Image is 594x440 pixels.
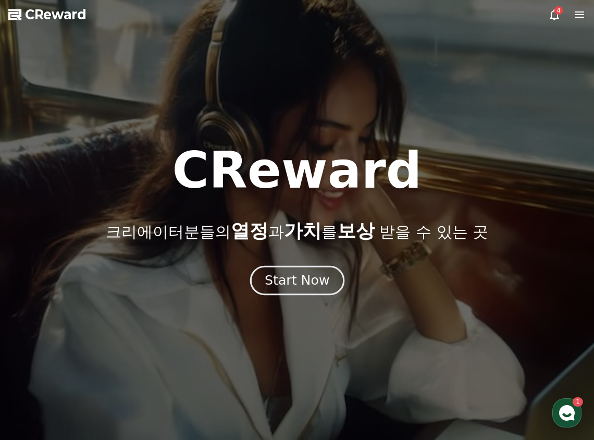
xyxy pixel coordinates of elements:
[33,346,39,355] span: 홈
[554,6,563,15] div: 4
[161,346,174,355] span: 설정
[95,347,108,355] span: 대화
[250,266,344,296] button: Start Now
[284,220,321,241] span: 가치
[25,6,86,23] span: CReward
[172,145,422,195] h1: CReward
[252,277,342,287] a: Start Now
[337,220,375,241] span: 보상
[106,221,488,241] p: 크리에이터분들의 과 를 받을 수 있는 곳
[231,220,268,241] span: 열정
[3,331,69,357] a: 홈
[134,331,200,357] a: 설정
[8,6,86,23] a: CReward
[265,272,329,289] div: Start Now
[69,331,134,357] a: 1대화
[106,330,109,338] span: 1
[548,8,561,21] a: 4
